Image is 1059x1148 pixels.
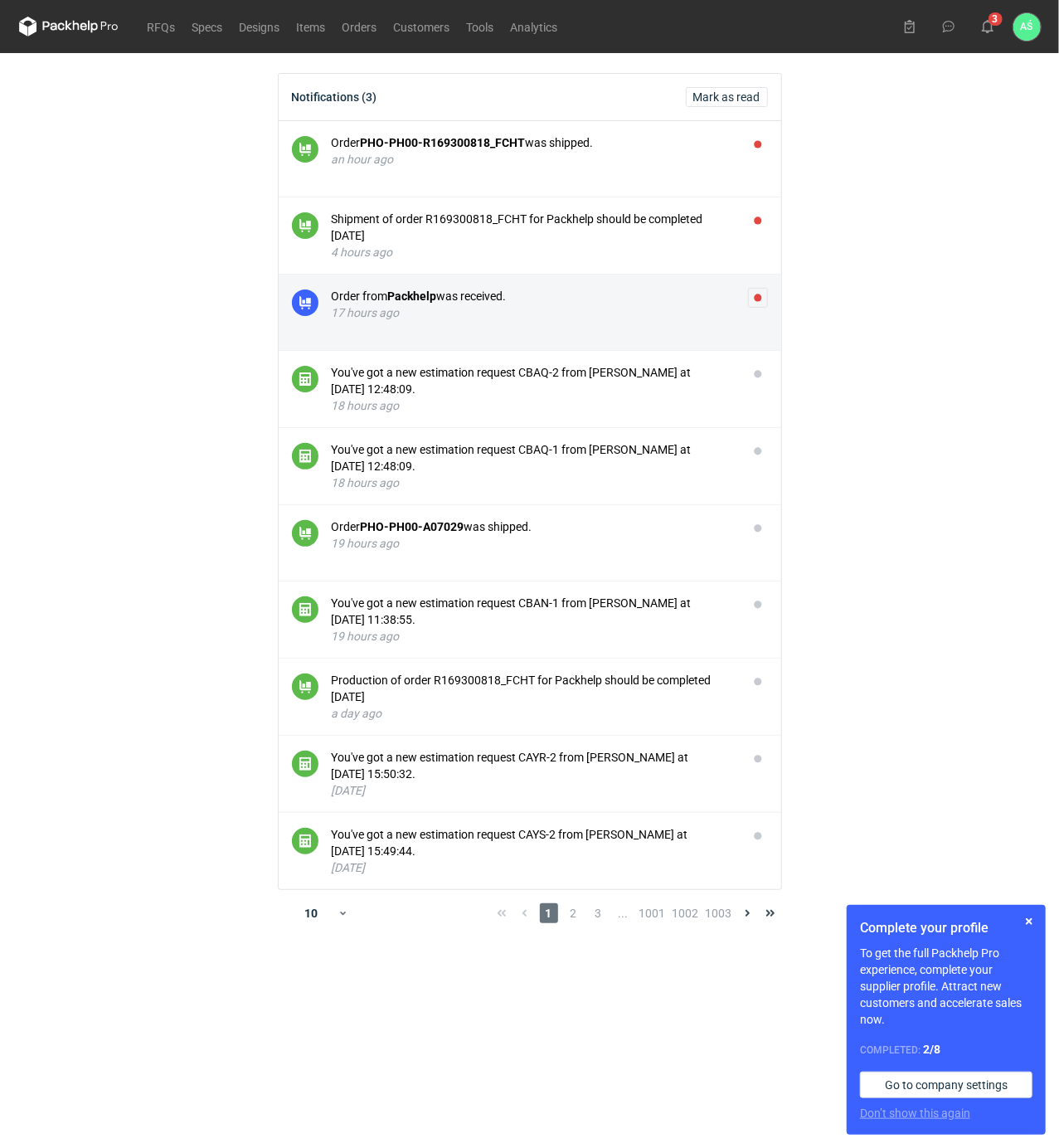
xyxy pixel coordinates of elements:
div: [DATE] [332,859,735,876]
div: [DATE] [332,782,735,799]
div: 17 hours ago [332,304,735,321]
div: a day ago [332,705,735,722]
button: You've got a new estimation request CAYR-2 from [PERSON_NAME] at [DATE] 15:50:32.[DATE] [332,749,735,799]
button: Shipment of order R169300818_FCHT for Packhelp should be completed [DATE]4 hours ago [332,211,735,260]
a: Go to company settings [860,1072,1032,1098]
div: Production of order R169300818_FCHT for Packhelp should be completed [DATE] [332,672,735,705]
div: Order was shipped. [332,518,735,535]
div: 19 hours ago [332,628,735,645]
strong: PHO-PH00-A07029 [361,520,464,533]
strong: Packhelp [388,289,437,303]
a: Tools [459,17,503,36]
div: 10 [284,902,338,925]
button: OrderPHO-PH00-R169300818_FCHTwas shipped.an hour ago [332,134,735,168]
span: 1003 [706,903,732,923]
h1: Complete your profile [860,918,1032,938]
div: You've got a new estimation request CBAQ-2 from [PERSON_NAME] at [DATE] 12:48:09. [332,364,735,397]
strong: 2 / 8 [923,1043,940,1056]
button: OrderPHO-PH00-A07029was shipped.19 hours ago [332,518,735,552]
button: You've got a new estimation request CBAQ-2 from [PERSON_NAME] at [DATE] 12:48:09.18 hours ago [332,364,735,414]
a: Designs [231,17,289,36]
div: Adrian Świerżewski [1013,13,1041,41]
button: You've got a new estimation request CAYS-2 from [PERSON_NAME] at [DATE] 15:49:44.[DATE] [332,826,735,876]
div: You've got a new estimation request CAYS-2 from [PERSON_NAME] at [DATE] 15:49:44. [332,826,735,859]
p: To get the full Packhelp Pro experience, complete your supplier profile. Attract new customers an... [860,945,1032,1028]
button: You've got a new estimation request CBAN-1 from [PERSON_NAME] at [DATE] 11:38:55.19 hours ago [332,595,735,645]
a: Specs [184,17,231,36]
div: 19 hours ago [332,535,735,552]
button: Order fromPackhelpwas received.17 hours ago [332,288,735,321]
button: You've got a new estimation request CBAQ-1 from [PERSON_NAME] at [DATE] 12:48:09.18 hours ago [332,441,735,491]
span: 1001 [639,903,666,923]
svg: Packhelp Pro [19,17,119,36]
div: an hour ago [332,151,735,168]
span: 1 [540,903,558,923]
a: Items [289,17,334,36]
button: Mark as read [686,87,768,107]
div: Notifications (3) [292,90,377,104]
div: You've got a new estimation request CBAQ-1 from [PERSON_NAME] at [DATE] 12:48:09. [332,441,735,474]
div: You've got a new estimation request CAYR-2 from [PERSON_NAME] at [DATE] 15:50:32. [332,749,735,782]
a: Analytics [503,17,566,36]
button: AŚ [1013,13,1041,41]
button: Skip for now [1019,912,1039,932]
strong: PHO-PH00-R169300818_FCHT [361,136,526,149]
div: Completed: [860,1041,1032,1058]
a: RFQs [139,17,184,36]
div: Order from was received. [332,288,735,304]
span: 3 [590,903,608,923]
span: 1002 [673,903,699,923]
div: 18 hours ago [332,474,735,491]
div: You've got a new estimation request CBAN-1 from [PERSON_NAME] at [DATE] 11:38:55. [332,595,735,628]
div: Order was shipped. [332,134,735,151]
button: Production of order R169300818_FCHT for Packhelp should be completed [DATE]a day ago [332,672,735,722]
span: ... [615,903,633,923]
span: 2 [565,903,583,923]
div: Shipment of order R169300818_FCHT for Packhelp should be completed [DATE] [332,211,735,244]
button: 3 [974,13,1001,40]
div: 4 hours ago [332,244,735,260]
div: 18 hours ago [332,397,735,414]
button: Don’t show this again [860,1105,970,1121]
a: Customers [386,17,459,36]
span: Mark as read [693,91,760,103]
a: Orders [334,17,386,36]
